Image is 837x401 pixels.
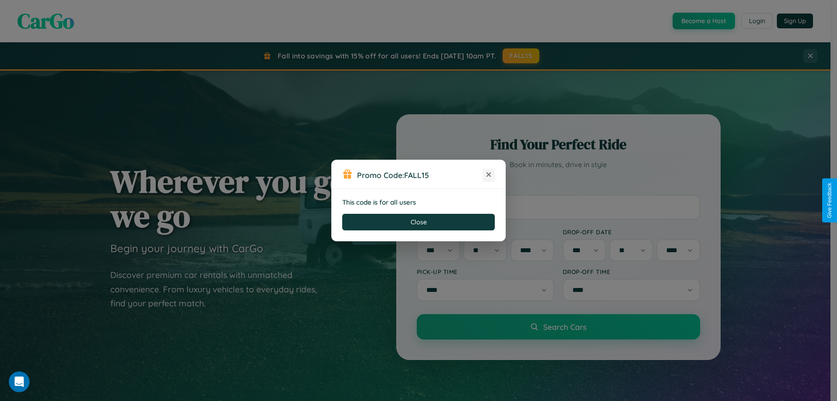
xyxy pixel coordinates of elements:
div: Give Feedback [827,183,833,218]
b: FALL15 [404,170,429,180]
button: Close [342,214,495,230]
strong: This code is for all users [342,198,416,206]
h3: Promo Code: [357,170,483,180]
iframe: Intercom live chat [9,371,30,392]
